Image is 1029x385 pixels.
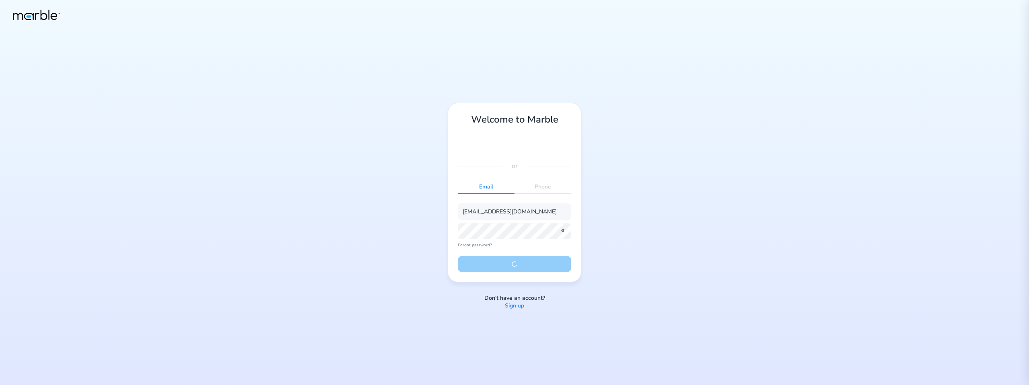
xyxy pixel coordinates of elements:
[458,113,571,126] h1: Welcome to Marble
[458,256,571,272] button: Sign in
[484,295,545,302] p: Don’t have an account?
[454,135,559,152] iframe: Кнопка "Войти с аккаунтом Google"
[514,180,571,193] p: Phone
[512,161,518,171] p: or
[458,180,514,193] p: Email
[458,242,571,248] a: Forgot password?
[505,302,524,310] a: Sign up
[458,203,571,219] input: Account email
